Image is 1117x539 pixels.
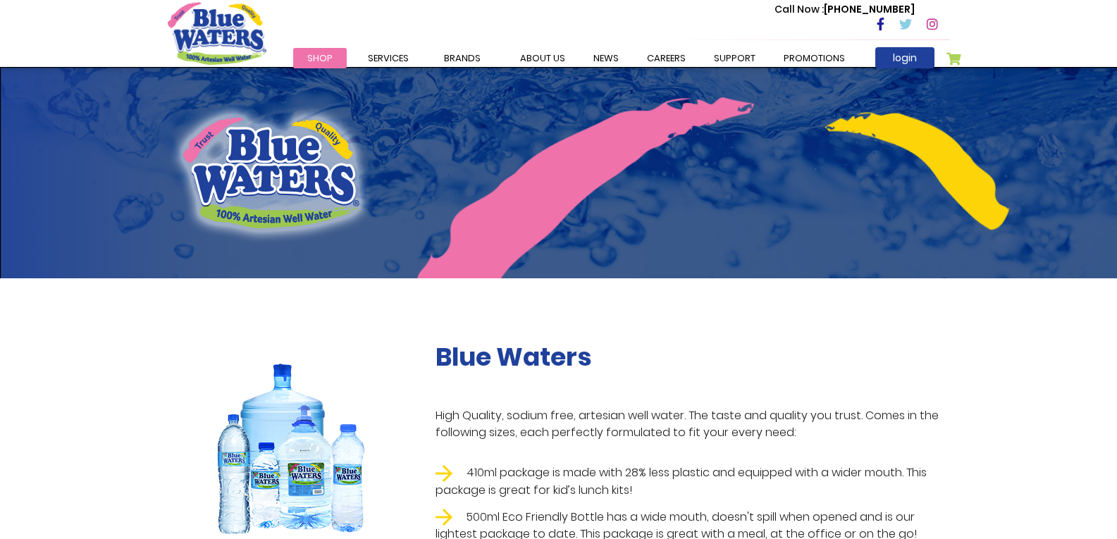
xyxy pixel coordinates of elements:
a: login [875,47,934,68]
span: Shop [307,51,333,65]
a: Brands [430,48,495,68]
a: Services [354,48,423,68]
span: Call Now : [775,2,824,16]
h2: Blue Waters [436,342,950,372]
li: 410ml package is made with 28% less plastic and equipped with a wider mouth. This package is grea... [436,464,950,499]
a: about us [506,48,579,68]
span: Brands [444,51,481,65]
a: News [579,48,633,68]
p: [PHONE_NUMBER] [775,2,915,17]
a: careers [633,48,700,68]
a: Shop [293,48,347,68]
span: Services [368,51,409,65]
a: support [700,48,770,68]
a: store logo [168,2,266,64]
p: High Quality, sodium free, artesian well water. The taste and quality you trust. Comes in the fol... [436,407,950,441]
a: Promotions [770,48,859,68]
